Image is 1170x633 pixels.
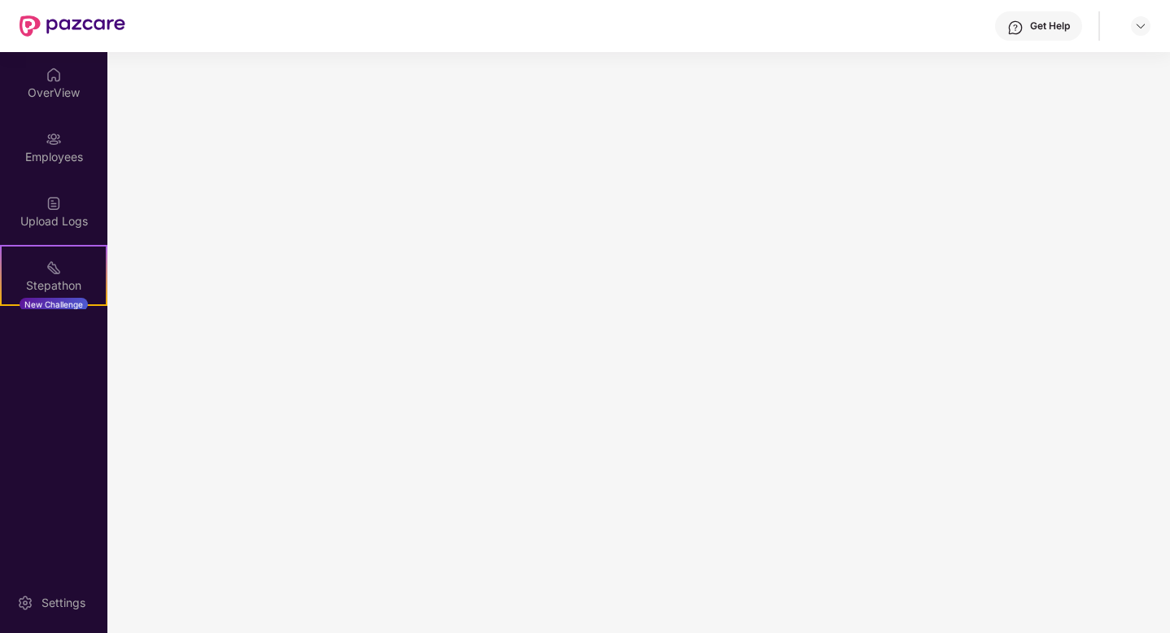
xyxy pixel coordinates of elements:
[46,131,62,147] img: svg+xml;base64,PHN2ZyBpZD0iRW1wbG95ZWVzIiB4bWxucz0iaHR0cDovL3d3dy53My5vcmcvMjAwMC9zdmciIHdpZHRoPS...
[2,277,106,294] div: Stepathon
[1007,20,1024,36] img: svg+xml;base64,PHN2ZyBpZD0iSGVscC0zMngzMiIgeG1sbnM9Imh0dHA6Ly93d3cudzMub3JnLzIwMDAvc3ZnIiB3aWR0aD...
[46,67,62,83] img: svg+xml;base64,PHN2ZyBpZD0iSG9tZSIgeG1sbnM9Imh0dHA6Ly93d3cudzMub3JnLzIwMDAvc3ZnIiB3aWR0aD0iMjAiIG...
[1030,20,1070,33] div: Get Help
[20,15,125,37] img: New Pazcare Logo
[37,595,90,611] div: Settings
[46,260,62,276] img: svg+xml;base64,PHN2ZyB4bWxucz0iaHR0cDovL3d3dy53My5vcmcvMjAwMC9zdmciIHdpZHRoPSIyMSIgaGVpZ2h0PSIyMC...
[17,595,33,611] img: svg+xml;base64,PHN2ZyBpZD0iU2V0dGluZy0yMHgyMCIgeG1sbnM9Imh0dHA6Ly93d3cudzMub3JnLzIwMDAvc3ZnIiB3aW...
[20,298,88,311] div: New Challenge
[46,195,62,212] img: svg+xml;base64,PHN2ZyBpZD0iVXBsb2FkX0xvZ3MiIGRhdGEtbmFtZT0iVXBsb2FkIExvZ3MiIHhtbG5zPSJodHRwOi8vd3...
[1134,20,1147,33] img: svg+xml;base64,PHN2ZyBpZD0iRHJvcGRvd24tMzJ4MzIiIHhtbG5zPSJodHRwOi8vd3d3LnczLm9yZy8yMDAwL3N2ZyIgd2...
